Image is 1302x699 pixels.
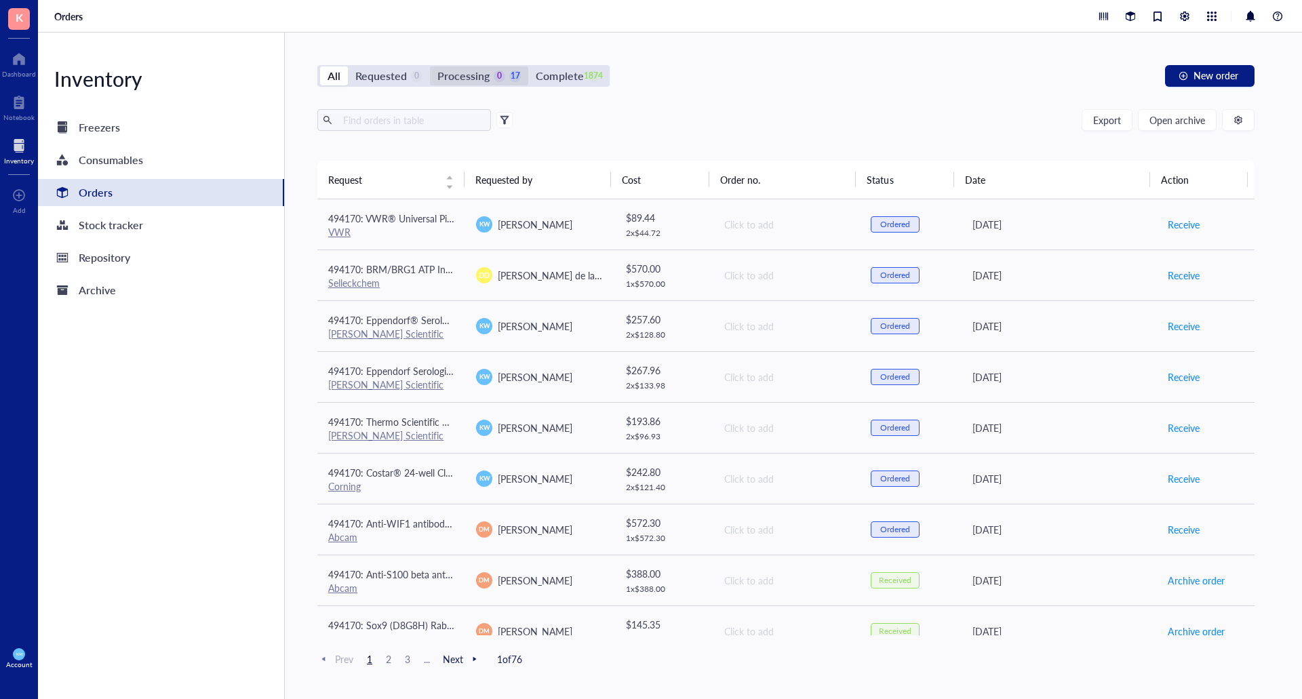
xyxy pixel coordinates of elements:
[626,617,702,632] div: $ 145.35
[626,210,702,225] div: $ 89.44
[443,653,481,665] span: Next
[361,653,378,665] span: 1
[626,533,702,544] div: 1 x $ 572.30
[880,524,910,535] div: Ordered
[498,624,572,638] span: [PERSON_NAME]
[479,576,490,585] span: DM
[38,65,284,92] div: Inventory
[1168,522,1200,537] span: Receive
[328,276,380,289] a: Selleckchem
[328,517,496,530] span: 494170: Anti-WIF1 antibody [EPR9385]
[6,660,33,668] div: Account
[972,573,1145,588] div: [DATE]
[2,48,36,78] a: Dashboard
[724,420,849,435] div: Click to add
[380,653,397,665] span: 2
[879,575,911,586] div: Received
[317,161,465,199] th: Request
[954,161,1150,199] th: Date
[328,479,361,493] a: Corning
[479,270,490,281] span: DD
[712,199,860,250] td: Click to add
[1168,573,1225,588] span: Archive order
[355,66,407,85] div: Requested
[317,65,610,87] div: segmented control
[465,161,612,199] th: Requested by
[497,653,522,665] span: 1 of 76
[880,321,910,332] div: Ordered
[880,473,910,484] div: Ordered
[498,370,572,384] span: [PERSON_NAME]
[1167,417,1200,439] button: Receive
[328,364,1008,378] span: 494170: Eppendorf Serological Pipets, sterile, free of detectable pyrogens, DNA, RNase and DNase....
[712,453,860,504] td: Click to add
[38,114,284,141] a: Freezers
[626,584,702,595] div: 1 x $ 388.00
[1138,109,1217,131] button: Open archive
[712,504,860,555] td: Click to add
[411,71,422,82] div: 0
[437,66,490,85] div: Processing
[626,566,702,581] div: $ 388.00
[328,225,351,239] a: VWR
[1168,370,1200,384] span: Receive
[626,228,702,239] div: 2 x $ 44.72
[709,161,856,199] th: Order no.
[3,113,35,121] div: Notebook
[479,423,490,433] span: KW
[1167,570,1225,591] button: Archive order
[972,217,1145,232] div: [DATE]
[479,321,490,331] span: KW
[328,428,443,442] a: [PERSON_NAME] Scientific
[38,179,284,206] a: Orders
[79,281,116,300] div: Archive
[38,146,284,174] a: Consumables
[626,261,702,276] div: $ 570.00
[1168,624,1225,639] span: Archive order
[880,270,910,281] div: Ordered
[972,624,1145,639] div: [DATE]
[2,70,36,78] div: Dashboard
[328,618,480,632] span: 494170: Sox9 (D8G8H) Rabbit mAb
[328,327,443,340] a: [PERSON_NAME] Scientific
[626,464,702,479] div: $ 242.80
[494,71,505,82] div: 0
[79,248,130,267] div: Repository
[317,653,353,665] span: Prev
[1165,65,1255,87] button: New order
[626,279,702,289] div: 1 x $ 570.00
[4,135,34,165] a: Inventory
[479,525,490,534] span: DM
[626,312,702,327] div: $ 257.60
[972,268,1145,283] div: [DATE]
[418,653,435,665] span: ...
[856,161,953,199] th: Status
[724,471,849,486] div: Click to add
[328,66,340,85] div: All
[1093,115,1121,125] span: Export
[79,183,113,202] div: Orders
[1168,420,1200,435] span: Receive
[479,626,490,636] span: DM
[972,370,1145,384] div: [DATE]
[479,474,490,483] span: KW
[880,422,910,433] div: Ordered
[338,110,486,130] input: Find orders in table
[3,92,35,121] a: Notebook
[626,482,702,493] div: 2 x $ 121.40
[1168,319,1200,334] span: Receive
[1082,109,1132,131] button: Export
[38,277,284,304] a: Archive
[724,573,849,588] div: Click to add
[972,522,1145,537] div: [DATE]
[328,567,632,581] span: 494170: Anti-S100 beta antibody [EP1576Y] - [MEDICAL_DATA] Marker
[13,206,26,214] div: Add
[328,581,357,595] a: Abcam
[498,218,572,231] span: [PERSON_NAME]
[724,370,849,384] div: Click to add
[38,244,284,271] a: Repository
[1168,217,1200,232] span: Receive
[626,414,702,428] div: $ 193.86
[1168,268,1200,283] span: Receive
[1167,264,1200,286] button: Receive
